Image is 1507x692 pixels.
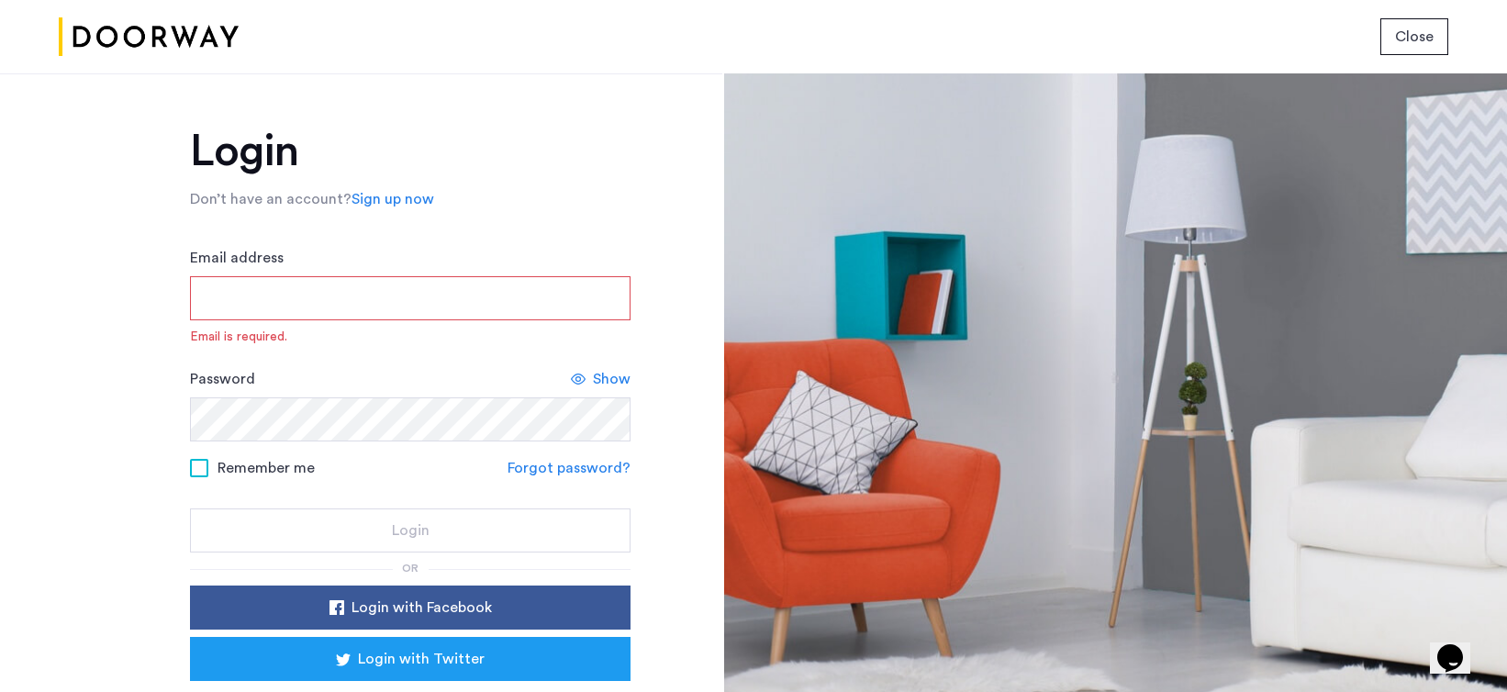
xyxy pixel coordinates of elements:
h1: Login [190,129,631,173]
button: button [190,637,631,681]
span: Close [1395,26,1434,48]
span: or [402,563,419,574]
span: Show [593,368,631,390]
label: Password [190,368,255,390]
span: Remember me [218,457,315,479]
span: Email is required. [190,328,631,346]
span: Login with Twitter [358,648,485,670]
iframe: chat widget [1430,619,1489,674]
span: Login [392,519,430,541]
a: Forgot password? [508,457,631,479]
button: button [1380,18,1448,55]
label: Email address [190,247,284,269]
button: button [190,508,631,552]
span: Don’t have an account? [190,192,352,206]
span: Login with Facebook [352,597,492,619]
button: button [190,586,631,630]
img: logo [59,3,239,72]
a: Sign up now [352,188,434,210]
